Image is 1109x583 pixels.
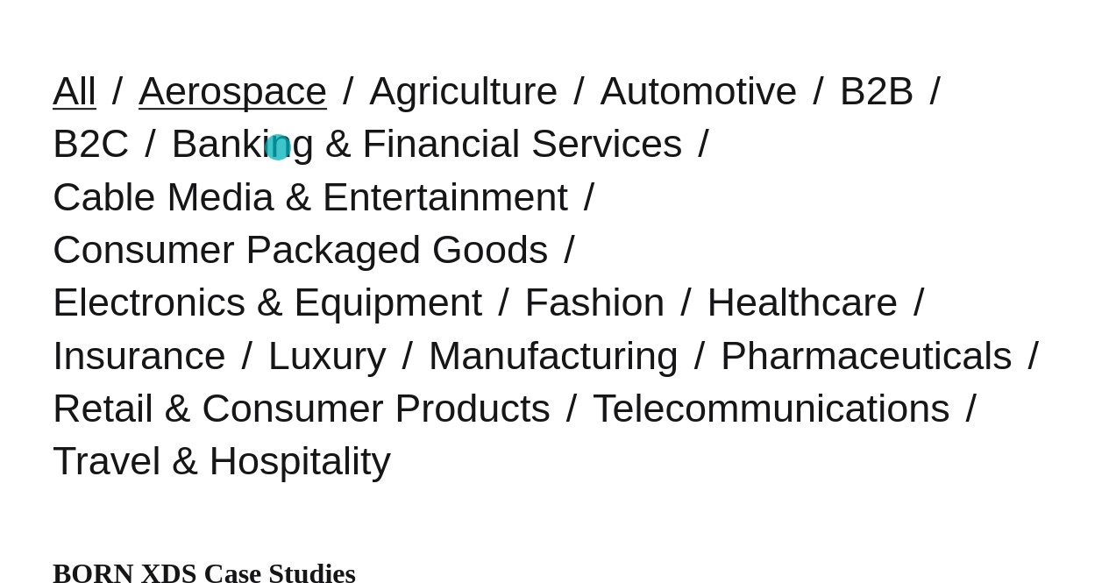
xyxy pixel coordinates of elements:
[707,280,898,324] a: Healthcare
[53,227,548,272] a: Consumer Packaged Goods
[139,68,327,113] a: Aerospace
[524,280,665,324] a: Fashion
[593,386,950,430] a: Telecommunications
[268,333,387,378] a: Luxury
[600,68,797,113] a: Automotive
[53,121,130,166] a: B2C
[53,68,96,113] a: All
[53,174,568,219] a: Cable Media & Entertainment
[53,280,482,324] a: Electronics & Equipment
[839,68,914,113] a: B2B
[172,121,683,166] a: Banking & Financial Services
[53,333,226,378] a: Insurance
[53,438,391,483] a: Travel & Hospitality
[429,333,679,378] a: Manufacturing
[53,386,551,430] a: Retail & Consumer Products
[369,68,558,113] a: Agriculture
[721,333,1013,378] a: Pharmaceuticals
